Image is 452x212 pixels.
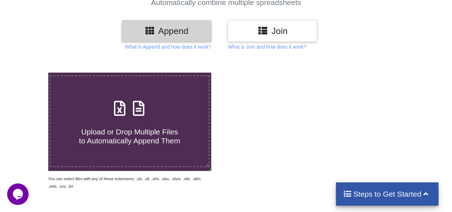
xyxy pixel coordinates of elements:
[48,177,202,188] i: You can select files with any of these extensions: .xls, .xlt, .xlm, .xlsx, .xlsm, .xltx, .xltm, ...
[127,26,206,36] h3: Append
[7,183,30,205] iframe: chat widget
[228,43,306,50] p: What is Join and how does it work?
[125,43,211,50] p: What is Append and how does it work?
[343,189,431,198] h4: Steps to Get Started
[233,26,312,36] h3: Join
[79,128,180,145] span: Upload or Drop Multiple Files to Automatically Append Them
